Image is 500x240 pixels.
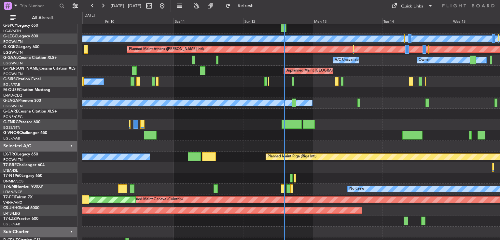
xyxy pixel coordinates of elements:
div: No Crew [349,184,364,194]
a: T7-BREChallenger 604 [3,163,45,167]
span: G-ENRG [3,120,19,124]
span: T7-BRE [3,163,17,167]
a: EGGW/LTN [3,104,23,109]
a: G-ENRGPraetor 600 [3,120,40,124]
div: Sat 11 [174,18,243,24]
span: G-SPCY [3,24,17,28]
span: T7-EMI [3,185,16,189]
a: G-SPCYLegacy 650 [3,24,38,28]
a: T7-N1960Legacy 650 [3,174,42,178]
button: Refresh [222,1,261,11]
a: LTBA/ISL [3,168,18,173]
button: All Aircraft [7,13,71,23]
input: Trip Number [20,1,57,11]
span: LX-TRO [3,153,17,156]
a: EGGW/LTN [3,39,23,44]
div: A/C Unavailable [335,55,362,65]
a: EGLF/FAB [3,222,20,227]
div: Quick Links [401,3,423,10]
div: Tue 14 [382,18,452,24]
div: Sun 12 [243,18,313,24]
div: Unplanned Maint [GEOGRAPHIC_DATA] ([GEOGRAPHIC_DATA]) [285,66,393,76]
span: G-[PERSON_NAME] [3,67,39,71]
a: G-GARECessna Citation XLS+ [3,110,57,113]
a: LFPB/LBG [3,211,20,216]
div: Planned Maint Athens ([PERSON_NAME] Intl) [129,45,204,54]
a: EGLF/FAB [3,136,20,141]
span: T7-FFI [3,195,15,199]
span: Refresh [232,4,259,8]
a: G-SIRSCitation Excel [3,77,41,81]
a: M-OUSECitation Mustang [3,88,50,92]
a: G-[PERSON_NAME]Cessna Citation XLS [3,67,76,71]
a: T7-LZZIPraetor 600 [3,217,38,221]
div: Planned Maint Geneva (Cointrin) [129,195,183,205]
span: G-KGKG [3,45,19,49]
span: G-GARE [3,110,18,113]
div: Fri 10 [104,18,174,24]
a: LFMN/NCE [3,190,22,194]
a: VHHH/HKG [3,200,22,205]
div: [DATE] [84,13,95,19]
a: G-VNORChallenger 650 [3,131,47,135]
div: Owner [419,55,430,65]
span: [DATE] - [DATE] [111,3,141,9]
a: G-GAALCessna Citation XLS+ [3,56,57,60]
span: M-OUSE [3,88,19,92]
span: All Aircraft [17,16,69,20]
span: G-SIRS [3,77,16,81]
span: T7-N1960 [3,174,21,178]
div: Planned Maint Riga (Riga Intl) [268,152,316,162]
a: G-JAGAPhenom 300 [3,99,41,103]
a: T7-FFIFalcon 7X [3,195,33,199]
span: G-JAGA [3,99,18,103]
a: LX-TROLegacy 650 [3,153,38,156]
a: G-KGKGLegacy 600 [3,45,39,49]
button: Quick Links [388,1,436,11]
a: DNMM/LOS [3,179,23,184]
span: G-GAAL [3,56,18,60]
a: EGGW/LTN [3,50,23,55]
span: CS-JHH [3,206,17,210]
a: EGNR/CEG [3,114,23,119]
span: T7-LZZI [3,217,17,221]
a: CS-JHHGlobal 6000 [3,206,39,210]
span: G-VNOR [3,131,19,135]
a: LFMD/CEQ [3,93,22,98]
a: EGGW/LTN [3,157,23,162]
a: T7-EMIHawker 900XP [3,185,43,189]
a: EGGW/LTN [3,61,23,66]
a: LGAV/ATH [3,29,21,33]
a: EGLF/FAB [3,82,20,87]
a: EGGW/LTN [3,72,23,76]
div: Mon 13 [313,18,382,24]
a: EGSS/STN [3,125,21,130]
a: G-LEGCLegacy 600 [3,34,38,38]
span: G-LEGC [3,34,17,38]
